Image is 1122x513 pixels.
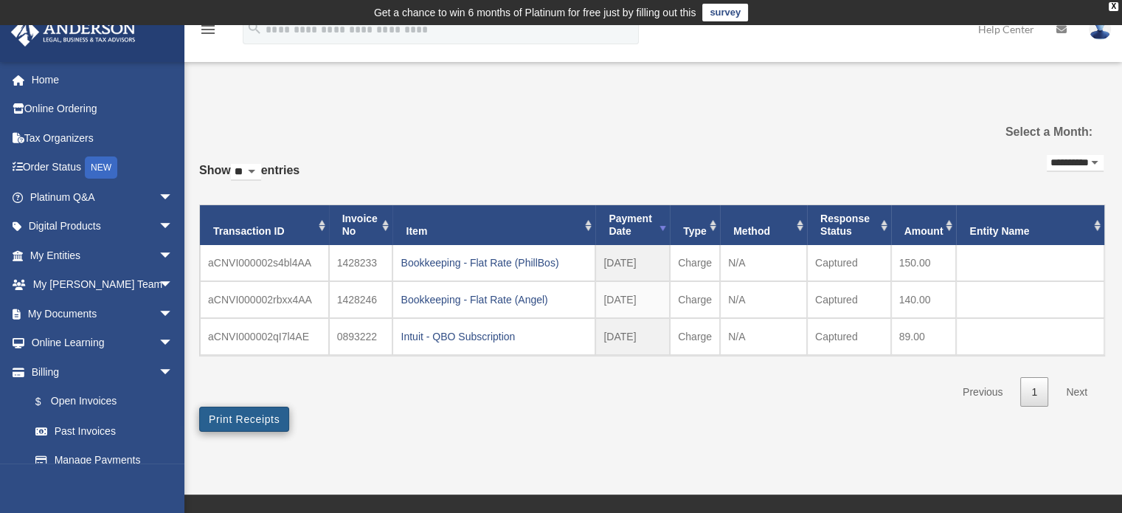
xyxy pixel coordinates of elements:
[392,205,595,245] th: Item: activate to sort column ascending
[964,122,1092,142] label: Select a Month:
[702,4,748,21] a: survey
[956,205,1104,245] th: Entity Name: activate to sort column ascending
[720,245,807,281] td: N/A
[720,318,807,355] td: N/A
[720,281,807,318] td: N/A
[10,357,195,387] a: Billingarrow_drop_down
[21,416,188,446] a: Past Invoices
[200,281,329,318] td: aCNVI000002rbxx4AA
[10,299,195,328] a: My Documentsarrow_drop_down
[159,212,188,242] span: arrow_drop_down
[670,318,720,355] td: Charge
[159,299,188,329] span: arrow_drop_down
[200,205,329,245] th: Transaction ID: activate to sort column ascending
[1109,2,1118,11] div: close
[891,318,957,355] td: 89.00
[7,18,140,47] img: Anderson Advisors Platinum Portal
[329,318,393,355] td: 0893222
[159,328,188,359] span: arrow_drop_down
[374,4,696,21] div: Get a chance to win 6 months of Platinum for free just by filling out this
[10,182,195,212] a: Platinum Q&Aarrow_drop_down
[21,387,195,417] a: $Open Invoices
[85,156,117,179] div: NEW
[1020,377,1048,407] a: 1
[10,270,195,300] a: My [PERSON_NAME] Teamarrow_drop_down
[595,205,670,245] th: Payment Date: activate to sort column ascending
[952,377,1014,407] a: Previous
[10,328,195,358] a: Online Learningarrow_drop_down
[891,245,957,281] td: 150.00
[1055,377,1098,407] a: Next
[199,160,299,196] label: Show entries
[720,205,807,245] th: Method: activate to sort column ascending
[891,205,957,245] th: Amount: activate to sort column ascending
[401,326,587,347] div: Intuit - QBO Subscription
[595,281,670,318] td: [DATE]
[10,94,195,124] a: Online Ordering
[21,446,195,475] a: Manage Payments
[159,182,188,213] span: arrow_drop_down
[891,281,957,318] td: 140.00
[199,26,217,38] a: menu
[670,245,720,281] td: Charge
[199,407,289,432] button: Print Receipts
[329,245,393,281] td: 1428233
[329,281,393,318] td: 1428246
[200,318,329,355] td: aCNVI000002qI7l4AE
[200,245,329,281] td: aCNVI000002s4bl4AA
[670,205,720,245] th: Type: activate to sort column ascending
[44,393,51,411] span: $
[807,245,891,281] td: Captured
[10,153,195,183] a: Order StatusNEW
[401,252,587,273] div: Bookkeeping - Flat Rate (PhillBos)
[10,241,195,270] a: My Entitiesarrow_drop_down
[159,241,188,271] span: arrow_drop_down
[10,65,195,94] a: Home
[10,212,195,241] a: Digital Productsarrow_drop_down
[1089,18,1111,40] img: User Pic
[595,245,670,281] td: [DATE]
[329,205,393,245] th: Invoice No: activate to sort column ascending
[159,270,188,300] span: arrow_drop_down
[199,21,217,38] i: menu
[595,318,670,355] td: [DATE]
[401,289,587,310] div: Bookkeeping - Flat Rate (Angel)
[807,318,891,355] td: Captured
[807,205,891,245] th: Response Status: activate to sort column ascending
[231,164,261,181] select: Showentries
[10,123,195,153] a: Tax Organizers
[159,357,188,388] span: arrow_drop_down
[807,281,891,318] td: Captured
[246,20,263,36] i: search
[670,281,720,318] td: Charge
